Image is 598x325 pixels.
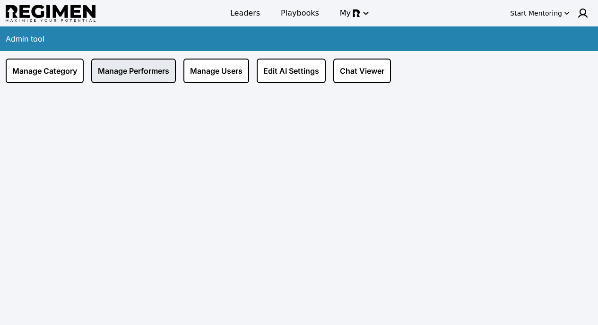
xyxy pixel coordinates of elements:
a: Manage Performers [91,59,176,83]
button: My [334,5,373,22]
a: Playbooks [275,5,325,22]
span: My [340,8,351,19]
img: user icon [577,8,589,19]
div: Start Mentoring [510,9,562,18]
a: Leaders [225,5,266,22]
button: Start Mentoring [508,6,572,21]
span: Playbooks [281,8,319,19]
a: Chat Viewer [333,59,391,83]
a: Edit AI Settings [257,59,326,83]
span: Leaders [230,8,260,19]
a: Manage Category [6,59,84,83]
div: Admin tool [6,33,44,44]
img: Regimen logo [6,5,95,22]
a: Manage Users [183,59,249,83]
